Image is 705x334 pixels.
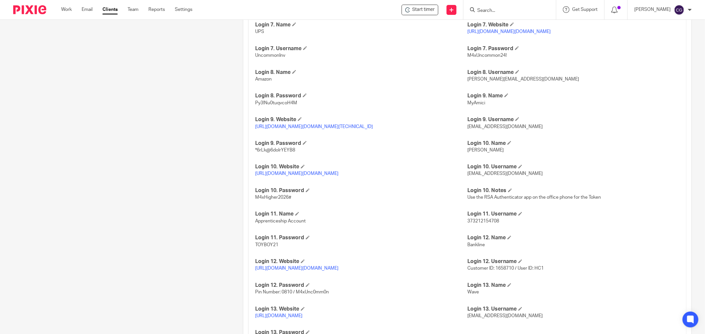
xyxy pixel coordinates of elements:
[128,6,138,13] a: Team
[467,172,543,176] span: [EMAIL_ADDRESS][DOMAIN_NAME]
[255,53,285,58] span: UncommonInv
[412,6,435,13] span: Start timer
[467,314,543,318] span: [EMAIL_ADDRESS][DOMAIN_NAME]
[467,69,680,76] h4: Login 8. Username
[467,164,680,171] h4: Login 10. Username
[255,195,291,200] span: M4xHigher2026#
[572,7,598,12] span: Get Support
[467,140,680,147] h4: Login 10. Name
[467,195,601,200] span: Use the RSA Authenticator app on the office phone for the Token
[477,8,536,14] input: Search
[255,92,467,99] h4: Login 8. Password
[255,77,272,82] span: Amazon
[255,258,467,265] h4: Login 12. Website
[255,219,306,224] span: Apprenticeship Account
[467,266,544,271] span: Customer ID: 1658710 / User ID: HC1
[674,5,685,15] img: svg%3E
[255,314,302,318] a: [URL][DOMAIN_NAME]
[467,53,507,58] span: M4xUncommon24!
[467,187,680,194] h4: Login 10. Notes
[255,45,467,52] h4: Login 7. Username
[467,101,485,105] span: MyAmici
[255,306,467,313] h4: Login 13. Website
[467,235,680,242] h4: Login 12. Name
[255,235,467,242] h4: Login 11. Password
[467,282,680,289] h4: Login 13. Name
[467,45,680,52] h4: Login 7. Password
[467,92,680,99] h4: Login 9. Name
[255,124,373,129] a: [URL][DOMAIN_NAME][DOMAIN_NAME][TECHNICAL_ID]
[467,243,485,248] span: Bankline
[61,6,72,13] a: Work
[102,6,118,13] a: Clients
[255,243,278,248] span: TOYBOY21
[255,140,467,147] h4: Login 9. Password
[255,69,467,76] h4: Login 8. Name
[467,148,504,152] span: [PERSON_NAME]
[255,211,467,218] h4: Login 11. Name
[255,29,264,34] span: UPS
[255,187,467,194] h4: Login 10. Password
[13,5,46,14] img: Pixie
[467,306,680,313] h4: Login 13. Username
[467,124,543,129] span: [EMAIL_ADDRESS][DOMAIN_NAME]
[467,211,680,218] h4: Login 11. Username
[175,6,192,13] a: Settings
[255,164,467,171] h4: Login 10. Website
[467,116,680,123] h4: Login 9. Username
[467,219,499,224] span: 373212154708
[467,21,680,28] h4: Login 7. Website
[255,101,297,105] span: Py3!Nu0tuqvcoH4M
[255,21,467,28] h4: Login 7. Name
[148,6,165,13] a: Reports
[255,116,467,123] h4: Login 9. Website
[467,290,479,295] span: Wave
[255,266,338,271] a: [URL][DOMAIN_NAME][DOMAIN_NAME]
[255,148,295,152] span: *6rLk@6dolrYEYB8
[82,6,93,13] a: Email
[467,29,551,34] a: [URL][DOMAIN_NAME][DOMAIN_NAME]
[467,258,680,265] h4: Login 12. Username
[467,77,579,82] span: [PERSON_NAME][EMAIL_ADDRESS][DOMAIN_NAME]
[255,172,338,176] a: [URL][DOMAIN_NAME][DOMAIN_NAME]
[255,290,329,295] span: Pin Number: 0810 / M4xUnc0mm0n
[634,6,671,13] p: [PERSON_NAME]
[255,282,467,289] h4: Login 12. Password
[402,5,438,15] div: Uncommon Bio Ltd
